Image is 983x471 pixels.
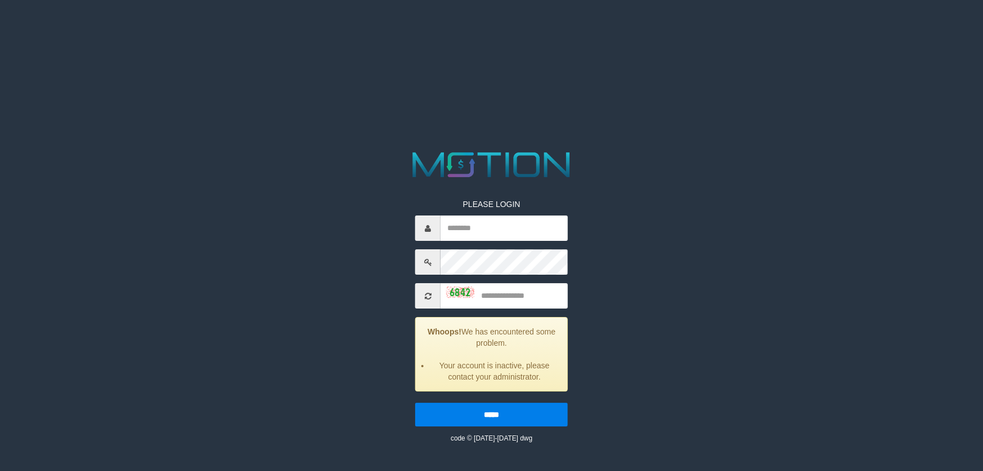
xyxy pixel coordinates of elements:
[406,148,577,182] img: MOTION_logo.png
[415,317,568,391] div: We has encountered some problem.
[428,327,461,336] strong: Whoops!
[451,434,532,442] small: code © [DATE]-[DATE] dwg
[430,360,559,382] li: Your account is inactive, please contact your administrator.
[446,287,474,298] img: captcha
[415,199,568,210] p: PLEASE LOGIN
